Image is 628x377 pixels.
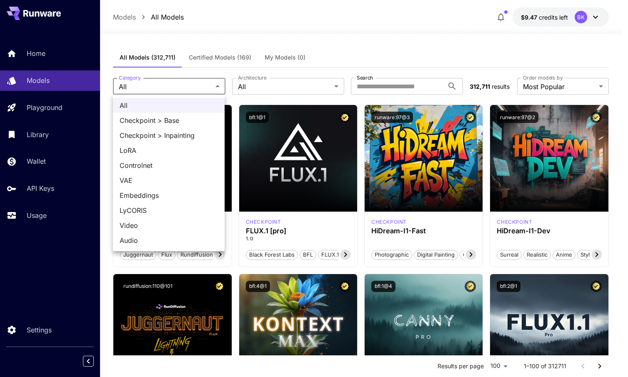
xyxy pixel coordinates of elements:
span: Embeddings [120,190,218,200]
span: Video [120,220,218,230]
span: Checkpoint > Inpainting [120,130,218,140]
span: Checkpoint > Base [120,115,218,125]
span: All [120,100,218,110]
span: LyCORIS [120,205,218,215]
span: Audio [120,235,218,245]
span: VAE [120,175,218,185]
span: Controlnet [120,160,218,170]
span: LoRA [120,145,218,155]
